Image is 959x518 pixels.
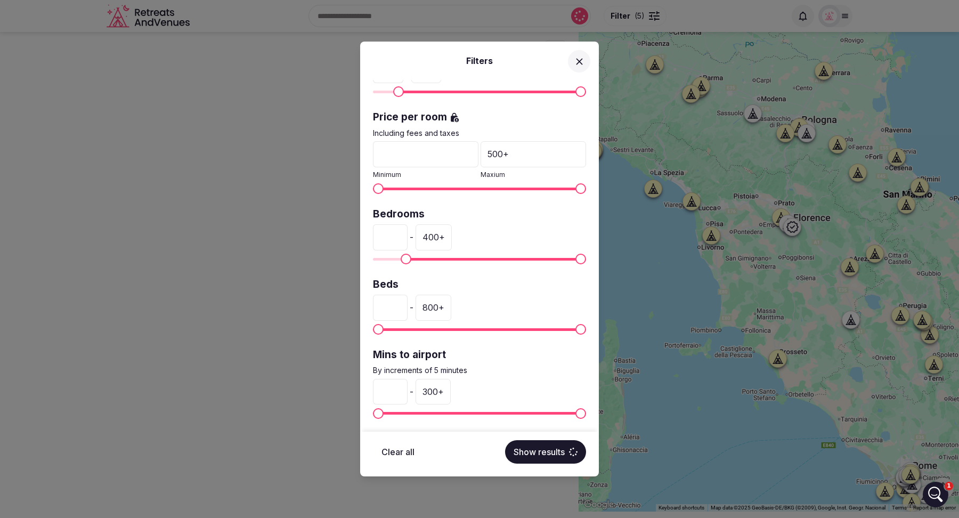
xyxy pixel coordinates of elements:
[401,254,411,264] span: Minimum
[373,183,384,194] span: Minimum
[410,385,413,398] span: -
[481,171,505,179] span: Maxium
[373,110,586,125] label: Price per room
[416,379,451,404] div: 300 +
[416,224,452,250] div: 400 +
[373,324,384,335] span: Minimum
[416,295,451,320] div: 800 +
[410,231,413,244] span: -
[373,365,586,376] p: By increments of 5 minutes
[575,408,586,419] span: Maximum
[373,207,586,222] label: Bedrooms
[945,482,953,490] span: 1
[575,183,586,194] span: Maximum
[410,301,413,314] span: -
[923,482,948,507] iframe: Intercom live chat
[373,171,401,179] span: Minimum
[373,348,586,362] label: Mins to airport
[373,408,384,419] span: Minimum
[373,54,586,67] h2: Filters
[505,440,586,464] button: Show results
[575,86,586,97] span: Maximum
[373,278,586,292] label: Beds
[481,141,586,167] div: 500 +
[575,254,586,264] span: Maximum
[373,128,586,139] p: Including fees and taxes
[575,324,586,335] span: Maximum
[373,440,423,464] button: Clear all
[393,86,404,97] span: Minimum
